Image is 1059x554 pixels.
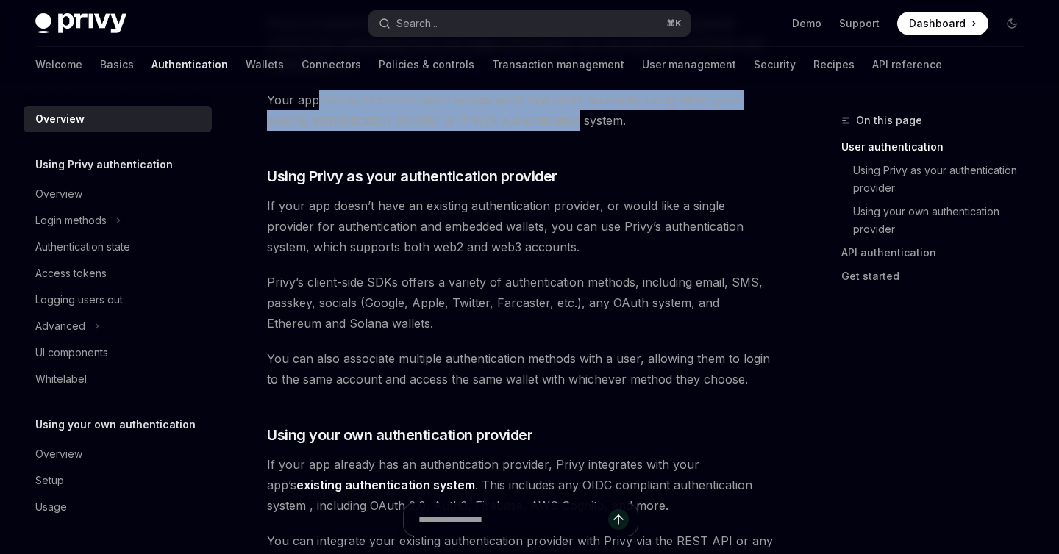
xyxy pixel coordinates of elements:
a: Demo [792,16,821,31]
span: You can also associate multiple authentication methods with a user, allowing them to login to the... [267,348,774,389]
span: Privy’s client-side SDKs offers a variety of authentication methods, including email, SMS, passke... [267,272,774,334]
div: Overview [35,445,82,463]
a: Authentication state [24,234,212,260]
a: Access tokens [24,260,212,287]
a: Transaction management [492,47,624,82]
span: Your app can authenticate users across web2 and web3 accounts, using either your existing authent... [267,90,774,131]
div: Overview [35,110,85,128]
button: Send message [608,509,629,530]
div: Login methods [35,212,107,229]
a: Recipes [813,47,855,82]
a: Welcome [35,47,82,82]
div: Access tokens [35,265,107,282]
div: Usage [35,498,67,516]
h5: Using your own authentication [35,416,196,434]
a: User authentication [841,135,1035,159]
a: Connectors [302,47,361,82]
a: Authentication [151,47,228,82]
span: ⌘ K [666,18,682,29]
div: Logging users out [35,291,123,309]
span: Using your own authentication provider [267,425,532,445]
span: If your app already has an authentication provider, Privy integrates with your app’s . This inclu... [267,454,774,516]
a: Using Privy as your authentication provider [853,159,1035,200]
button: Search...⌘K [368,10,690,37]
span: On this page [856,112,922,129]
a: User management [642,47,736,82]
a: Support [839,16,880,31]
a: Get started [841,265,1035,288]
a: UI components [24,339,212,366]
a: API reference [872,47,942,82]
a: Wallets [246,47,284,82]
a: Security [754,47,796,82]
div: Overview [35,185,82,203]
div: UI components [35,344,108,361]
img: dark logo [35,13,126,34]
span: Using Privy as your authentication provider [267,166,557,187]
button: Toggle dark mode [1000,12,1024,35]
a: Setup [24,467,212,494]
a: API authentication [841,241,1035,265]
a: Overview [24,441,212,467]
a: Whitelabel [24,366,212,392]
a: existing authentication system [296,478,475,493]
span: Dashboard [909,16,966,31]
a: Overview [24,181,212,207]
div: Setup [35,472,64,489]
a: Usage [24,494,212,520]
span: If your app doesn’t have an existing authentication provider, or would like a single provider for... [267,195,774,257]
div: Advanced [35,317,85,335]
a: Basics [100,47,134,82]
a: Using your own authentication provider [853,200,1035,241]
a: Dashboard [897,12,988,35]
div: Search... [396,15,438,32]
a: Logging users out [24,287,212,313]
a: Policies & controls [379,47,474,82]
h5: Using Privy authentication [35,156,173,173]
div: Whitelabel [35,370,87,388]
div: Authentication state [35,238,130,256]
a: Overview [24,106,212,132]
